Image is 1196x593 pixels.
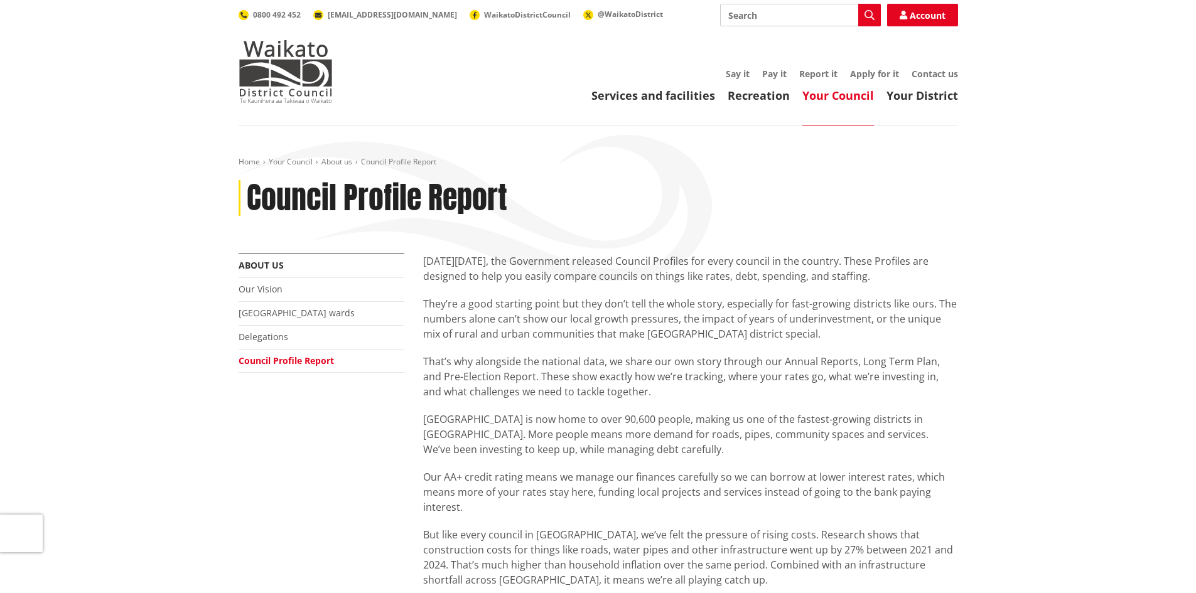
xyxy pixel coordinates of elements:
nav: breadcrumb [239,157,958,168]
a: @WaikatoDistrict [583,9,663,19]
p: They’re a good starting point but they don’t tell the whole story, especially for fast-growing di... [423,296,958,341]
span: [DATE][DATE], the Government released Council Profiles for every council in the country. These Pr... [423,254,929,283]
span: Council Profile Report [361,156,436,167]
a: WaikatoDistrictCouncil [470,9,571,20]
span: 0800 492 452 [253,9,301,20]
a: About us [321,156,352,167]
a: Report it [799,68,838,80]
a: Your Council [802,88,874,103]
img: Waikato District Council - Te Kaunihera aa Takiwaa o Waikato [239,40,333,103]
a: Say it [726,68,750,80]
span: WaikatoDistrictCouncil [484,9,571,20]
a: Contact us [912,68,958,80]
a: Council Profile Report [239,355,334,366]
p: But like every council in [GEOGRAPHIC_DATA], we’ve felt the pressure of rising costs. Research sh... [423,527,958,587]
a: Recreation [728,88,790,103]
p: That’s why alongside the national data, we share our own story through our Annual Reports, Long T... [423,354,958,399]
a: Pay it [762,68,787,80]
h1: Council Profile Report [247,180,507,216]
a: Account [887,4,958,26]
a: Our Vision [239,283,283,295]
a: Your District [886,88,958,103]
a: [EMAIL_ADDRESS][DOMAIN_NAME] [313,9,457,20]
a: Delegations [239,331,288,343]
p: [GEOGRAPHIC_DATA] is now home to over 90,600 people, making us one of the fastest-growing distric... [423,412,958,457]
a: [GEOGRAPHIC_DATA] wards [239,307,355,319]
span: [EMAIL_ADDRESS][DOMAIN_NAME] [328,9,457,20]
span: @WaikatoDistrict [598,9,663,19]
a: 0800 492 452 [239,9,301,20]
a: Your Council [269,156,313,167]
a: Services and facilities [591,88,715,103]
a: About us [239,259,284,271]
a: Apply for it [850,68,899,80]
a: Home [239,156,260,167]
p: Our AA+ credit rating means we manage our finances carefully so we can borrow at lower interest r... [423,469,958,515]
input: Search input [720,4,881,26]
